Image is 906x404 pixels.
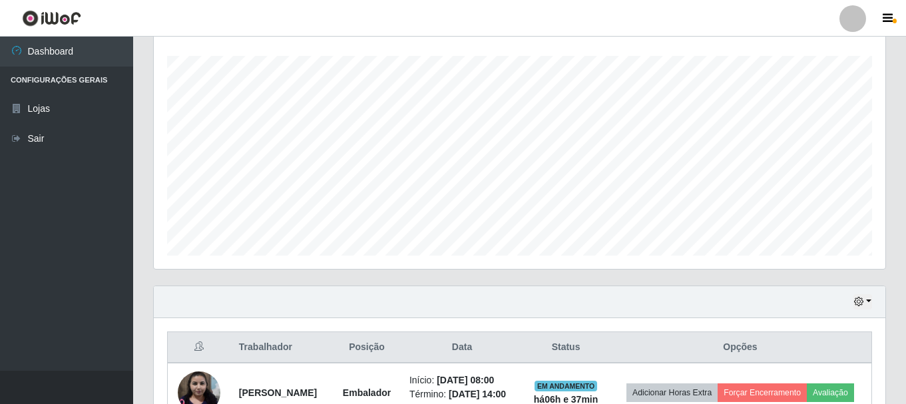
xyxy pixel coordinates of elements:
[401,332,523,363] th: Data
[807,383,854,402] button: Avaliação
[718,383,807,402] button: Forçar Encerramento
[22,10,81,27] img: CoreUI Logo
[523,332,609,363] th: Status
[535,381,598,391] span: EM ANDAMENTO
[239,387,317,398] strong: [PERSON_NAME]
[231,332,332,363] th: Trabalhador
[437,375,494,385] time: [DATE] 08:00
[343,387,391,398] strong: Embalador
[409,373,515,387] li: Início:
[409,387,515,401] li: Término:
[449,389,506,399] time: [DATE] 14:00
[626,383,718,402] button: Adicionar Horas Extra
[332,332,401,363] th: Posição
[609,332,872,363] th: Opções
